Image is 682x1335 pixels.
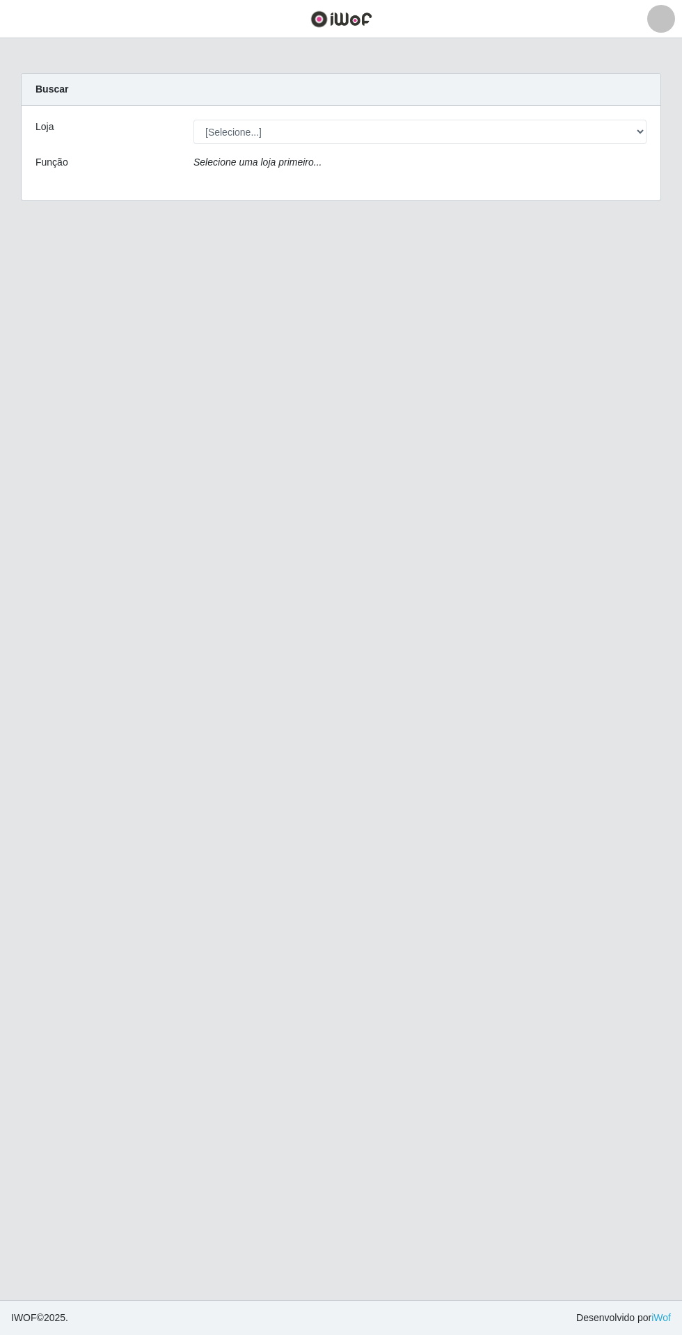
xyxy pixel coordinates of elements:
img: CoreUI Logo [310,10,372,28]
i: Selecione uma loja primeiro... [193,157,322,168]
span: © 2025 . [11,1311,68,1325]
span: Desenvolvido por [576,1311,671,1325]
label: Loja [35,120,54,134]
span: IWOF [11,1312,37,1323]
a: iWof [651,1312,671,1323]
strong: Buscar [35,83,68,95]
label: Função [35,155,68,170]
